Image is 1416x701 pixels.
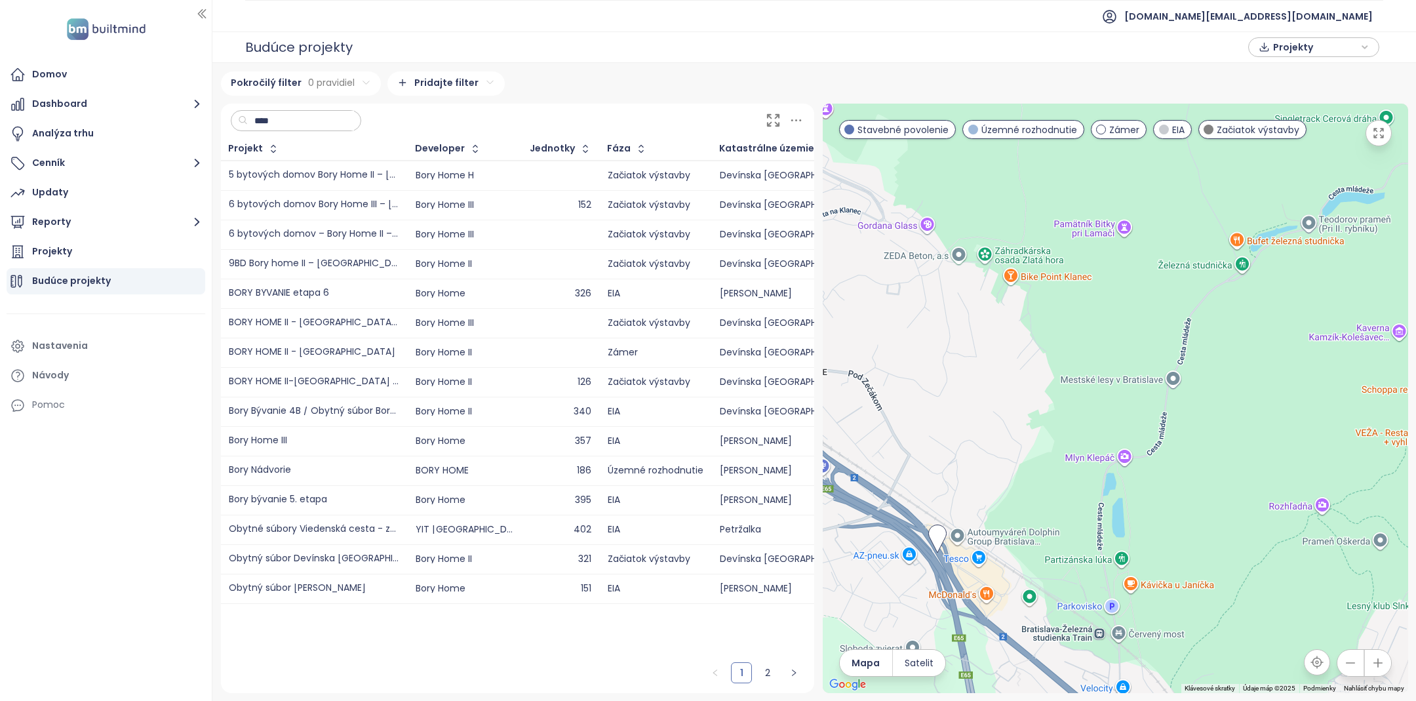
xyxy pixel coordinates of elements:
div: Bory Home III [229,436,287,446]
li: Nasledujúca strana [783,662,804,683]
span: EIA [1172,123,1185,137]
div: Budúce projekty [245,34,353,60]
div: Začiatok výstavby [608,230,703,239]
div: Devínska [GEOGRAPHIC_DATA] [720,378,860,386]
div: Developer [415,144,465,153]
span: right [790,669,798,677]
a: 1 [732,663,751,683]
div: Bory Home II [416,407,472,416]
li: Predchádzajúca strana [705,662,726,683]
div: BORY HOME [416,466,469,475]
span: Územné rozhodnutie [981,123,1077,137]
li: 1 [731,662,752,683]
div: Pomoc [32,397,65,413]
div: Pridajte filter [387,71,505,96]
div: Bory Home II [416,348,472,357]
div: 151 [530,584,591,593]
div: Domov [32,66,67,83]
div: Začiatok výstavby [608,319,703,327]
button: Cenník [7,150,205,176]
div: Bory Home III [416,230,474,239]
div: 152 [530,201,591,209]
div: Bory Home [416,584,465,593]
a: Nahlásiť chybu mapy [1344,685,1404,692]
a: Podmienky (otvorí sa na novej karte) [1303,685,1336,692]
div: Fáza [607,144,631,153]
div: Začiatok výstavby [608,171,703,180]
div: Katastrálne územie [719,144,814,153]
div: button [1255,37,1372,57]
button: Dashboard [7,91,205,117]
div: Devínska [GEOGRAPHIC_DATA] [720,230,860,239]
div: Zámer [608,348,703,357]
div: YIT [GEOGRAPHIC_DATA] [416,525,514,534]
div: Devínska [GEOGRAPHIC_DATA] [720,260,860,268]
div: 340 [530,407,591,416]
div: EIA [608,525,703,534]
div: Bory Bývanie 4B / Obytný súbor Bory Susedské Dvory [229,407,399,416]
div: EIA [608,289,703,298]
span: Projekty [1273,37,1358,57]
div: Obytný súbor [PERSON_NAME] [229,584,366,593]
div: Začiatok výstavby [608,378,703,386]
button: right [783,662,804,683]
div: Obytný súbor Devínska [GEOGRAPHIC_DATA] [229,554,399,564]
div: Devínska [GEOGRAPHIC_DATA] [720,348,860,357]
div: Začiatok výstavby [608,555,703,563]
div: Devínska [GEOGRAPHIC_DATA] [720,171,860,180]
div: 186 [530,466,591,475]
div: BORY HOME II-[GEOGRAPHIC_DATA] - časť SO 102 Obytný blok B1, SO 104 Obytný blok C2 [229,377,399,387]
div: Analýza trhu [32,125,94,142]
div: Projekty [32,243,72,260]
div: BORY HOME II - [GEOGRAPHIC_DATA], 6 bytových domov [229,318,399,328]
img: Google [826,676,869,693]
a: Analýza trhu [7,121,205,147]
div: Jednotky [530,144,575,153]
span: Zámer [1109,123,1139,137]
div: EIA [608,496,703,504]
div: Bory Home [416,496,465,504]
div: Petržalka [720,525,860,534]
span: left [711,669,719,677]
div: 126 [530,378,591,386]
div: Bory bývanie 5. etapa [229,495,327,505]
div: Začiatok výstavby [608,260,703,268]
div: Projekt [228,144,263,153]
button: Klávesové skratky [1185,684,1235,693]
div: Nastavenia [32,338,88,354]
div: [PERSON_NAME] [720,584,860,593]
div: Bory Home III [416,201,474,209]
div: [PERSON_NAME] [720,466,860,475]
div: Devínska [GEOGRAPHIC_DATA] [720,201,860,209]
div: 395 [530,496,591,504]
span: Stavebné povolenie [857,123,949,137]
span: [DOMAIN_NAME][EMAIL_ADDRESS][DOMAIN_NAME] [1124,1,1373,32]
div: Bory Home II [416,555,472,563]
div: Návody [32,367,69,384]
div: BORY HOME II - [GEOGRAPHIC_DATA] [229,348,395,357]
button: left [705,662,726,683]
div: Updaty [32,184,68,201]
div: [PERSON_NAME] [720,437,860,445]
div: Bory Home [416,289,465,298]
div: 321 [530,555,591,563]
a: Domov [7,62,205,88]
div: BORY BÝVANIE etapa 6 [229,289,329,298]
span: 0 pravidiel [308,75,355,90]
img: logo [63,16,149,43]
span: Satelit [905,656,934,670]
button: Satelit [893,650,945,676]
div: Bory Home III [416,319,474,327]
div: 402 [530,525,591,534]
div: Bory Home [416,437,465,445]
div: Bory Home H [416,171,474,180]
div: [PERSON_NAME] [720,496,860,504]
a: Budúce projekty [7,268,205,294]
div: Bory Home II [416,378,472,386]
li: 2 [757,662,778,683]
span: Začiatok výstavby [1217,123,1299,137]
div: EIA [608,584,703,593]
